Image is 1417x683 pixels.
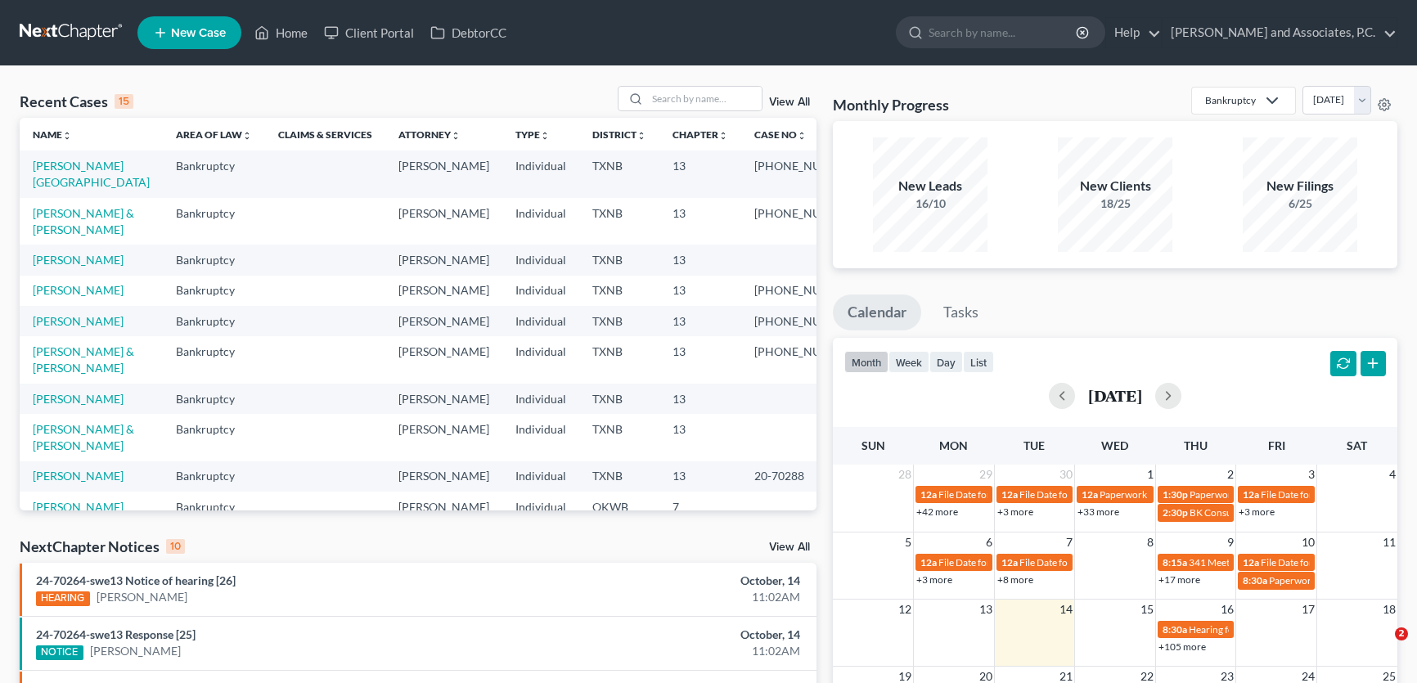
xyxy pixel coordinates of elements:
[741,461,869,492] td: 20-70288
[978,600,994,619] span: 13
[637,131,646,141] i: unfold_more
[1163,556,1187,568] span: 8:15a
[579,492,659,522] td: OKWB
[1145,532,1155,552] span: 8
[920,556,937,568] span: 12a
[916,506,958,518] a: +42 more
[385,461,502,492] td: [PERSON_NAME]
[1226,532,1235,552] span: 9
[1106,18,1161,47] a: Help
[647,87,762,110] input: Search by name...
[888,351,929,373] button: week
[33,422,134,452] a: [PERSON_NAME] & [PERSON_NAME]
[385,306,502,336] td: [PERSON_NAME]
[1139,600,1155,619] span: 15
[844,351,888,373] button: month
[659,492,741,522] td: 7
[36,627,196,641] a: 24-70264-swe13 Response [25]
[502,151,579,197] td: Individual
[171,27,226,39] span: New Case
[33,159,150,189] a: [PERSON_NAME][GEOGRAPHIC_DATA]
[385,151,502,197] td: [PERSON_NAME]
[502,336,579,383] td: Individual
[33,206,134,236] a: [PERSON_NAME] & [PERSON_NAME]
[903,532,913,552] span: 5
[579,336,659,383] td: TXNB
[1268,438,1285,452] span: Fri
[579,384,659,414] td: TXNB
[659,198,741,245] td: 13
[163,461,265,492] td: Bankruptcy
[1243,488,1259,501] span: 12a
[422,18,515,47] a: DebtorCC
[920,488,937,501] span: 12a
[659,336,741,383] td: 13
[579,461,659,492] td: TXNB
[1163,488,1188,501] span: 1:30p
[36,591,90,606] div: HEARING
[451,131,461,141] i: unfold_more
[1347,438,1367,452] span: Sat
[659,306,741,336] td: 13
[741,151,869,197] td: [PHONE_NUMBER]
[1058,177,1172,195] div: New Clients
[163,306,265,336] td: Bankruptcy
[33,500,124,514] a: [PERSON_NAME]
[36,645,83,660] div: NOTICE
[502,198,579,245] td: Individual
[556,627,800,643] div: October, 14
[163,151,265,197] td: Bankruptcy
[997,573,1033,586] a: +8 more
[1001,556,1018,568] span: 12a
[916,573,952,586] a: +3 more
[1190,506,1352,519] span: BK Consult for [PERSON_NAME], Van
[1381,532,1397,552] span: 11
[1163,506,1188,519] span: 2:30p
[1082,488,1098,501] span: 12a
[659,461,741,492] td: 13
[984,532,994,552] span: 6
[1058,600,1074,619] span: 14
[540,131,550,141] i: unfold_more
[502,384,579,414] td: Individual
[963,351,994,373] button: list
[938,556,1069,568] span: File Date for [PERSON_NAME]
[515,128,550,141] a: Typeunfold_more
[997,506,1033,518] a: +3 more
[1239,506,1275,518] a: +3 more
[579,414,659,461] td: TXNB
[1064,532,1074,552] span: 7
[833,294,921,330] a: Calendar
[502,461,579,492] td: Individual
[502,245,579,275] td: Individual
[978,465,994,484] span: 29
[1088,387,1142,404] h2: [DATE]
[163,198,265,245] td: Bankruptcy
[166,539,185,554] div: 10
[385,198,502,245] td: [PERSON_NAME]
[1058,465,1074,484] span: 30
[1019,488,1237,501] span: File Date for [PERSON_NAME] & [PERSON_NAME]
[1077,506,1119,518] a: +33 more
[1158,573,1200,586] a: +17 more
[1145,465,1155,484] span: 1
[579,198,659,245] td: TXNB
[1388,465,1397,484] span: 4
[659,384,741,414] td: 13
[929,351,963,373] button: day
[754,128,807,141] a: Case Nounfold_more
[1261,556,1392,568] span: File Date for [PERSON_NAME]
[36,573,236,587] a: 24-70264-swe13 Notice of hearing [26]
[1243,177,1357,195] div: New Filings
[1243,195,1357,212] div: 6/25
[502,306,579,336] td: Individual
[897,465,913,484] span: 28
[938,488,1069,501] span: File Date for [PERSON_NAME]
[579,245,659,275] td: TXNB
[33,314,124,328] a: [PERSON_NAME]
[659,245,741,275] td: 13
[1361,627,1401,667] iframe: Intercom live chat
[929,17,1078,47] input: Search by name...
[97,589,187,605] a: [PERSON_NAME]
[385,492,502,522] td: [PERSON_NAME]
